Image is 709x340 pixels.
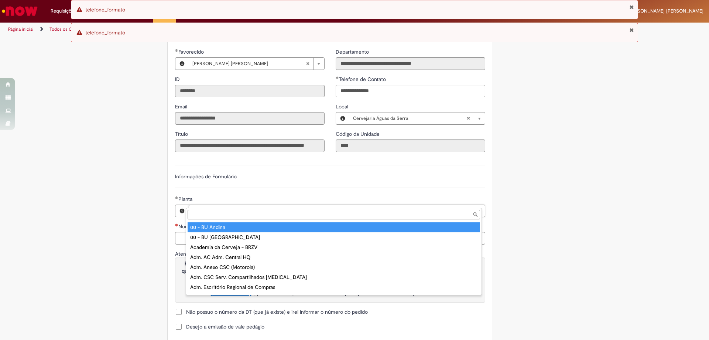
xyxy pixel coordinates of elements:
ul: Planta [186,221,482,295]
div: Academia da Cerveja - BRZV [188,242,480,252]
div: Adm. CSC Serv. Compartilhados [MEDICAL_DATA] [188,272,480,282]
div: 00 - BU Andina [188,222,480,232]
div: 00 - BU [GEOGRAPHIC_DATA] [188,232,480,242]
div: Adm. Escritório Regional de Compras [188,282,480,292]
div: Adm. AC Adm. Central HQ [188,252,480,262]
div: Agudos [188,292,480,302]
div: Adm. Anexo CSC (Motorola) [188,262,480,272]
